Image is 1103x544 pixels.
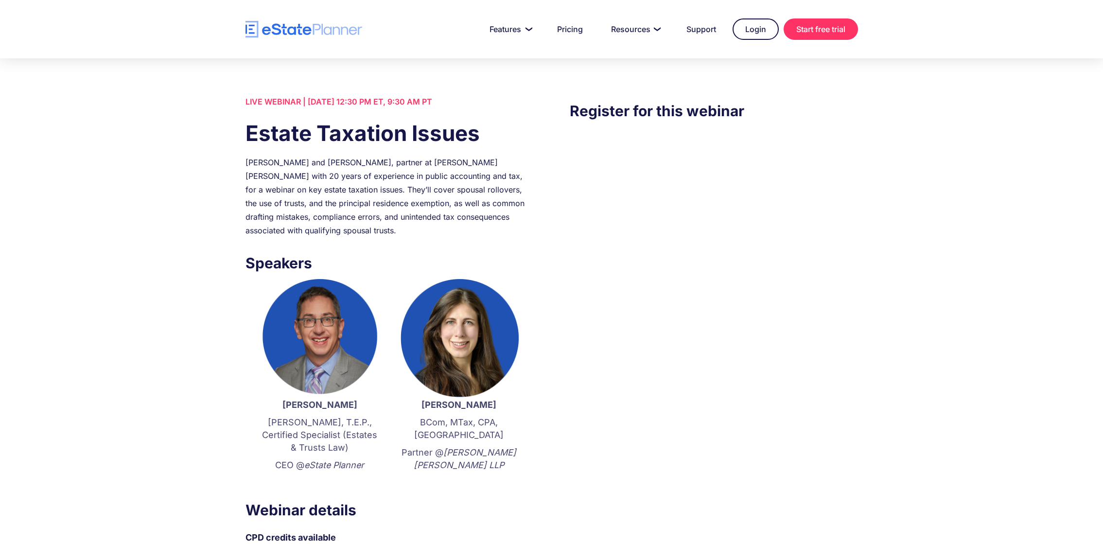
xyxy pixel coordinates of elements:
a: Start free trial [784,18,858,40]
a: Features [478,19,541,39]
p: CEO @ [260,459,380,472]
h3: Speakers [245,252,533,274]
strong: CPD credits available [245,532,336,543]
a: Login [733,18,779,40]
div: LIVE WEBINAR | [DATE] 12:30 PM ET, 9:30 AM PT [245,95,533,108]
p: ‍ [399,476,519,489]
h3: Register for this webinar [570,100,858,122]
em: [PERSON_NAME] [PERSON_NAME] LLP [414,447,516,470]
p: Partner @ [399,446,519,472]
a: Support [675,19,728,39]
p: BCom, MTax, CPA, [GEOGRAPHIC_DATA] [399,416,519,441]
strong: [PERSON_NAME] [282,400,357,410]
em: eState Planner [304,460,364,470]
div: [PERSON_NAME] and [PERSON_NAME], partner at [PERSON_NAME] [PERSON_NAME] with 20 years of experien... [245,156,533,237]
h3: Webinar details [245,499,533,521]
h1: Estate Taxation Issues [245,118,533,148]
strong: [PERSON_NAME] [421,400,496,410]
p: ‍ [260,476,380,489]
p: [PERSON_NAME], T.E.P., Certified Specialist (Estates & Trusts Law) [260,416,380,454]
a: Pricing [545,19,595,39]
a: home [245,21,362,38]
a: Resources [599,19,670,39]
